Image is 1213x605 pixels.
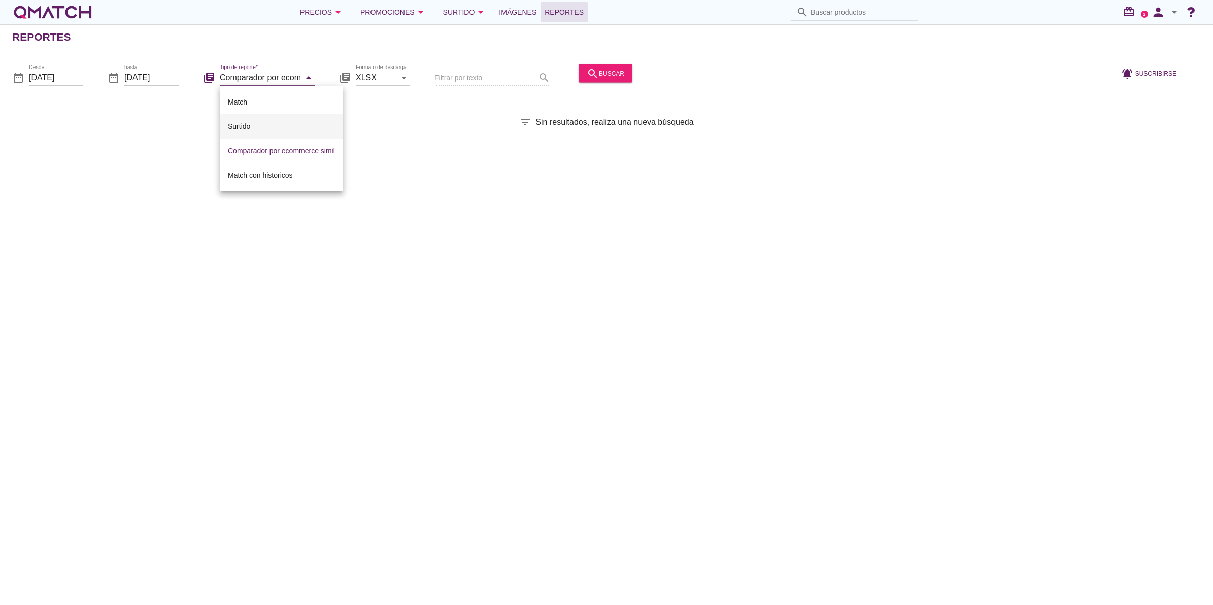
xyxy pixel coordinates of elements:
[12,2,93,22] a: white-qmatch-logo
[228,96,335,108] div: Match
[124,69,179,85] input: hasta
[1168,6,1181,18] i: arrow_drop_down
[499,6,536,18] span: Imágenes
[435,2,495,22] button: Surtido
[228,145,335,157] div: Comparador por ecommerce simil
[12,71,24,83] i: date_range
[811,4,912,20] input: Buscar productos
[300,6,344,18] div: Precios
[332,6,344,18] i: arrow_drop_down
[545,6,584,18] span: Reportes
[1135,69,1176,78] span: Suscribirse
[1121,67,1135,79] i: notifications_active
[1143,12,1146,16] text: 2
[29,69,83,85] input: Desde
[203,71,215,83] i: library_books
[587,67,624,79] div: buscar
[339,71,351,83] i: library_books
[587,67,599,79] i: search
[1113,64,1185,82] button: Suscribirse
[535,116,693,128] span: Sin resultados, realiza una nueva búsqueda
[352,2,435,22] button: Promociones
[292,2,352,22] button: Precios
[443,6,487,18] div: Surtido
[1123,6,1139,18] i: redeem
[796,6,808,18] i: search
[579,64,632,82] button: buscar
[220,69,300,85] input: Tipo de reporte*
[415,6,427,18] i: arrow_drop_down
[495,2,541,22] a: Imágenes
[356,69,396,85] input: Formato de descarga
[1141,11,1148,18] a: 2
[228,169,335,181] div: Match con historicos
[475,6,487,18] i: arrow_drop_down
[302,71,315,83] i: arrow_drop_down
[12,29,71,45] h2: Reportes
[360,6,427,18] div: Promociones
[519,116,531,128] i: filter_list
[228,120,335,132] div: Surtido
[108,71,120,83] i: date_range
[541,2,588,22] a: Reportes
[398,71,410,83] i: arrow_drop_down
[1148,5,1168,19] i: person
